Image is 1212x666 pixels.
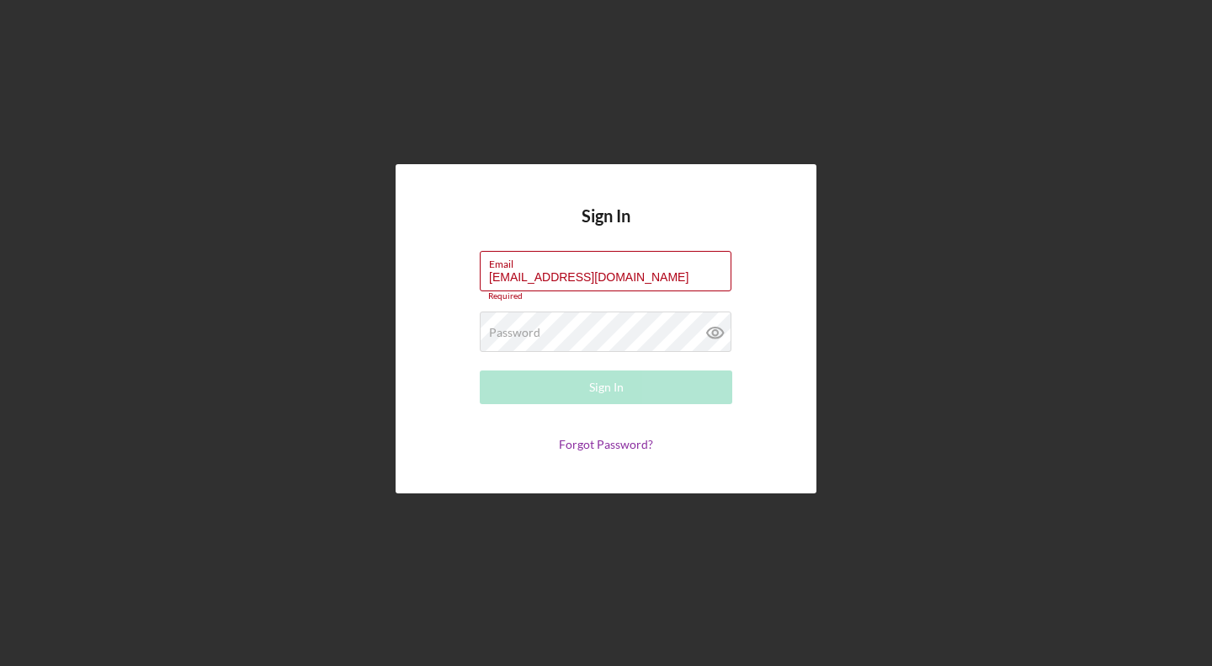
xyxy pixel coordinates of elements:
label: Email [489,252,731,270]
button: Sign In [480,370,732,404]
a: Forgot Password? [559,437,653,451]
div: Required [480,291,732,301]
div: Sign In [589,370,624,404]
h4: Sign In [582,206,630,251]
label: Password [489,326,540,339]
